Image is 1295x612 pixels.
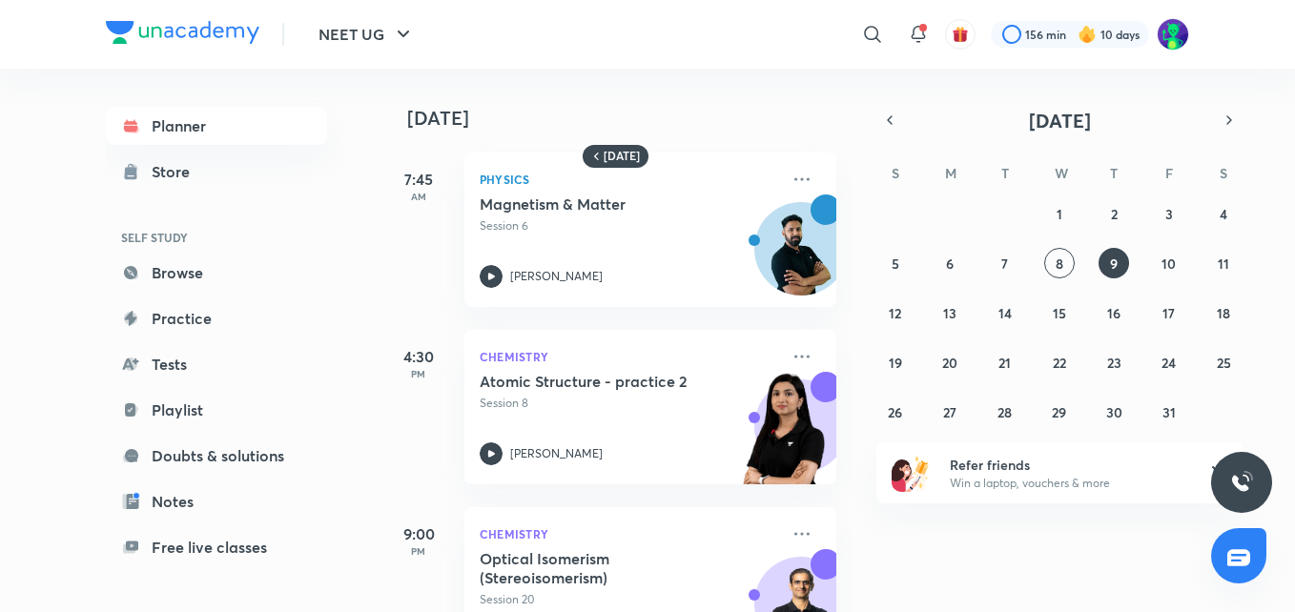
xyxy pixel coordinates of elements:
p: Chemistry [480,522,779,545]
abbr: Saturday [1220,164,1227,182]
p: Session 6 [480,217,779,235]
abbr: October 20, 2025 [942,354,957,372]
button: [DATE] [903,107,1216,133]
abbr: October 31, 2025 [1162,403,1176,421]
a: Planner [106,107,327,145]
button: October 13, 2025 [935,297,965,328]
p: [PERSON_NAME] [510,445,603,462]
button: October 8, 2025 [1044,248,1075,278]
abbr: October 7, 2025 [1001,255,1008,273]
button: October 26, 2025 [880,397,911,427]
abbr: October 12, 2025 [889,304,901,322]
button: October 30, 2025 [1099,397,1129,427]
a: Store [106,153,327,191]
span: [DATE] [1029,108,1091,133]
a: Playlist [106,391,327,429]
abbr: October 8, 2025 [1056,255,1063,273]
abbr: Tuesday [1001,164,1009,182]
p: PM [380,545,457,557]
img: unacademy [731,372,836,503]
abbr: October 25, 2025 [1217,354,1231,372]
button: October 1, 2025 [1044,198,1075,229]
button: October 15, 2025 [1044,297,1075,328]
button: October 17, 2025 [1154,297,1184,328]
p: Physics [480,168,779,191]
button: October 24, 2025 [1154,347,1184,377]
img: Company Logo [106,21,259,44]
abbr: Thursday [1110,164,1118,182]
button: October 20, 2025 [935,347,965,377]
button: October 5, 2025 [880,248,911,278]
abbr: Wednesday [1055,164,1068,182]
img: ttu [1230,471,1253,494]
button: October 21, 2025 [990,347,1020,377]
img: referral [892,454,930,492]
button: October 11, 2025 [1208,248,1239,278]
abbr: October 10, 2025 [1161,255,1176,273]
img: Kaushiki Srivastava [1157,18,1189,51]
abbr: October 2, 2025 [1111,205,1118,223]
button: October 31, 2025 [1154,397,1184,427]
a: Doubts & solutions [106,437,327,475]
abbr: October 5, 2025 [892,255,899,273]
abbr: October 13, 2025 [943,304,956,322]
h5: 7:45 [380,168,457,191]
abbr: October 14, 2025 [998,304,1012,322]
p: Session 8 [480,395,779,412]
abbr: October 27, 2025 [943,403,956,421]
a: Practice [106,299,327,337]
a: Company Logo [106,21,259,49]
img: streak [1078,25,1097,44]
h6: Refer friends [950,455,1184,475]
abbr: October 4, 2025 [1220,205,1227,223]
button: October 10, 2025 [1154,248,1184,278]
abbr: October 21, 2025 [998,354,1011,372]
a: Browse [106,254,327,292]
button: October 27, 2025 [935,397,965,427]
abbr: October 18, 2025 [1217,304,1230,322]
button: October 6, 2025 [935,248,965,278]
h6: SELF STUDY [106,221,327,254]
h5: Magnetism & Matter [480,194,717,214]
abbr: October 17, 2025 [1162,304,1175,322]
button: October 25, 2025 [1208,347,1239,377]
button: October 2, 2025 [1099,198,1129,229]
abbr: October 26, 2025 [888,403,902,421]
div: Store [152,160,201,183]
h5: Optical Isomerism (Stereoisomerism) [480,549,717,587]
button: October 4, 2025 [1208,198,1239,229]
abbr: Sunday [892,164,899,182]
button: October 22, 2025 [1044,347,1075,377]
abbr: October 28, 2025 [997,403,1012,421]
button: October 28, 2025 [990,397,1020,427]
abbr: October 22, 2025 [1053,354,1066,372]
abbr: October 6, 2025 [946,255,954,273]
h5: Atomic Structure - practice 2 [480,372,717,391]
button: NEET UG [307,15,426,53]
h5: 9:00 [380,522,457,545]
p: Win a laptop, vouchers & more [950,475,1184,492]
p: PM [380,368,457,379]
button: October 14, 2025 [990,297,1020,328]
button: October 23, 2025 [1099,347,1129,377]
a: Notes [106,482,327,520]
button: October 18, 2025 [1208,297,1239,328]
p: Session 20 [480,591,779,608]
abbr: Monday [945,164,956,182]
button: October 19, 2025 [880,347,911,377]
abbr: Friday [1165,164,1173,182]
h5: 4:30 [380,345,457,368]
button: October 7, 2025 [990,248,1020,278]
button: October 3, 2025 [1154,198,1184,229]
a: Tests [106,345,327,383]
abbr: October 29, 2025 [1052,403,1066,421]
abbr: October 19, 2025 [889,354,902,372]
img: Avatar [755,213,847,304]
button: October 16, 2025 [1099,297,1129,328]
button: October 12, 2025 [880,297,911,328]
button: October 29, 2025 [1044,397,1075,427]
abbr: October 11, 2025 [1218,255,1229,273]
p: AM [380,191,457,202]
button: avatar [945,19,976,50]
abbr: October 1, 2025 [1057,205,1062,223]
